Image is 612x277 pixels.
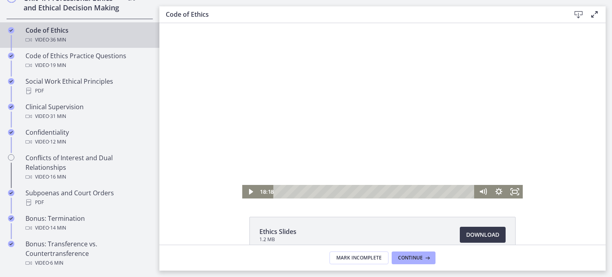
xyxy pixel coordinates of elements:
i: Completed [8,215,14,222]
div: Social Work Ethical Principles [25,77,150,96]
div: Video [25,35,150,45]
iframe: Video Lesson [159,23,606,198]
div: Code of Ethics [25,26,150,45]
div: Video [25,137,150,147]
i: Completed [8,190,14,196]
span: · 31 min [49,112,66,121]
div: Video [25,258,150,268]
i: Completed [8,104,14,110]
div: Clinical Supervision [25,102,150,121]
button: Continue [392,251,435,264]
div: PDF [25,86,150,96]
h3: Code of Ethics [166,10,558,19]
div: Video [25,61,150,70]
div: Subpoenas and Court Orders [25,188,150,207]
span: · 19 min [49,61,66,70]
div: Video [25,223,150,233]
button: Show settings menu [331,162,347,175]
span: · 16 min [49,172,66,182]
button: Fullscreen [347,162,363,175]
span: · 6 min [49,258,63,268]
i: Completed [8,27,14,33]
div: Bonus: Transference vs. Countertransference [25,239,150,268]
span: Download [466,230,499,240]
span: Mark Incomplete [336,255,382,261]
span: Continue [398,255,423,261]
div: Conflicts of Interest and Dual Relationships [25,153,150,182]
div: Video [25,112,150,121]
i: Completed [8,78,14,84]
span: Ethics Slides [259,227,296,236]
i: Completed [8,53,14,59]
span: · 12 min [49,137,66,147]
div: Confidentiality [25,128,150,147]
div: Code of Ethics Practice Questions [25,51,150,70]
div: PDF [25,198,150,207]
div: Bonus: Termination [25,214,150,233]
button: Mark Incomplete [330,251,388,264]
span: 1.2 MB [259,236,296,243]
i: Completed [8,241,14,247]
div: Video [25,172,150,182]
i: Completed [8,129,14,136]
a: Download [460,227,506,243]
span: · 14 min [49,223,66,233]
button: Mute [316,162,331,175]
span: · 36 min [49,35,66,45]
